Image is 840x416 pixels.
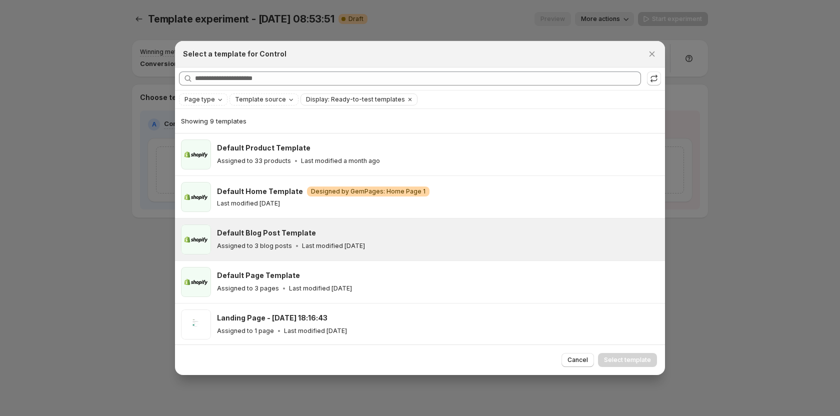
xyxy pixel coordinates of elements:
p: Assigned to 33 products [217,157,291,165]
span: Page type [184,95,215,103]
h3: Default Home Template [217,186,303,196]
p: Last modified [DATE] [284,327,347,335]
button: Close [645,47,659,61]
p: Last modified a month ago [301,157,380,165]
button: Display: Ready-to-test templates [301,94,405,105]
span: Cancel [567,356,588,364]
p: Assigned to 3 pages [217,284,279,292]
span: Display: Ready-to-test templates [306,95,405,103]
img: Default Home Template [181,182,211,212]
p: Last modified [DATE] [302,242,365,250]
h3: Default Page Template [217,270,300,280]
img: Default Blog Post Template [181,224,211,254]
p: Last modified [DATE] [289,284,352,292]
button: Page type [179,94,227,105]
h3: Default Blog Post Template [217,228,316,238]
img: Default Product Template [181,139,211,169]
span: Designed by GemPages: Home Page 1 [311,187,425,195]
img: Default Page Template [181,267,211,297]
span: Showing 9 templates [181,117,246,125]
p: Assigned to 3 blog posts [217,242,292,250]
p: Last modified [DATE] [217,199,280,207]
button: Cancel [561,353,594,367]
button: Template source [230,94,298,105]
button: Clear [405,94,415,105]
h2: Select a template for Control [183,49,286,59]
h3: Default Product Template [217,143,310,153]
span: Template source [235,95,286,103]
p: Assigned to 1 page [217,327,274,335]
h3: Landing Page - [DATE] 18:16:43 [217,313,327,323]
